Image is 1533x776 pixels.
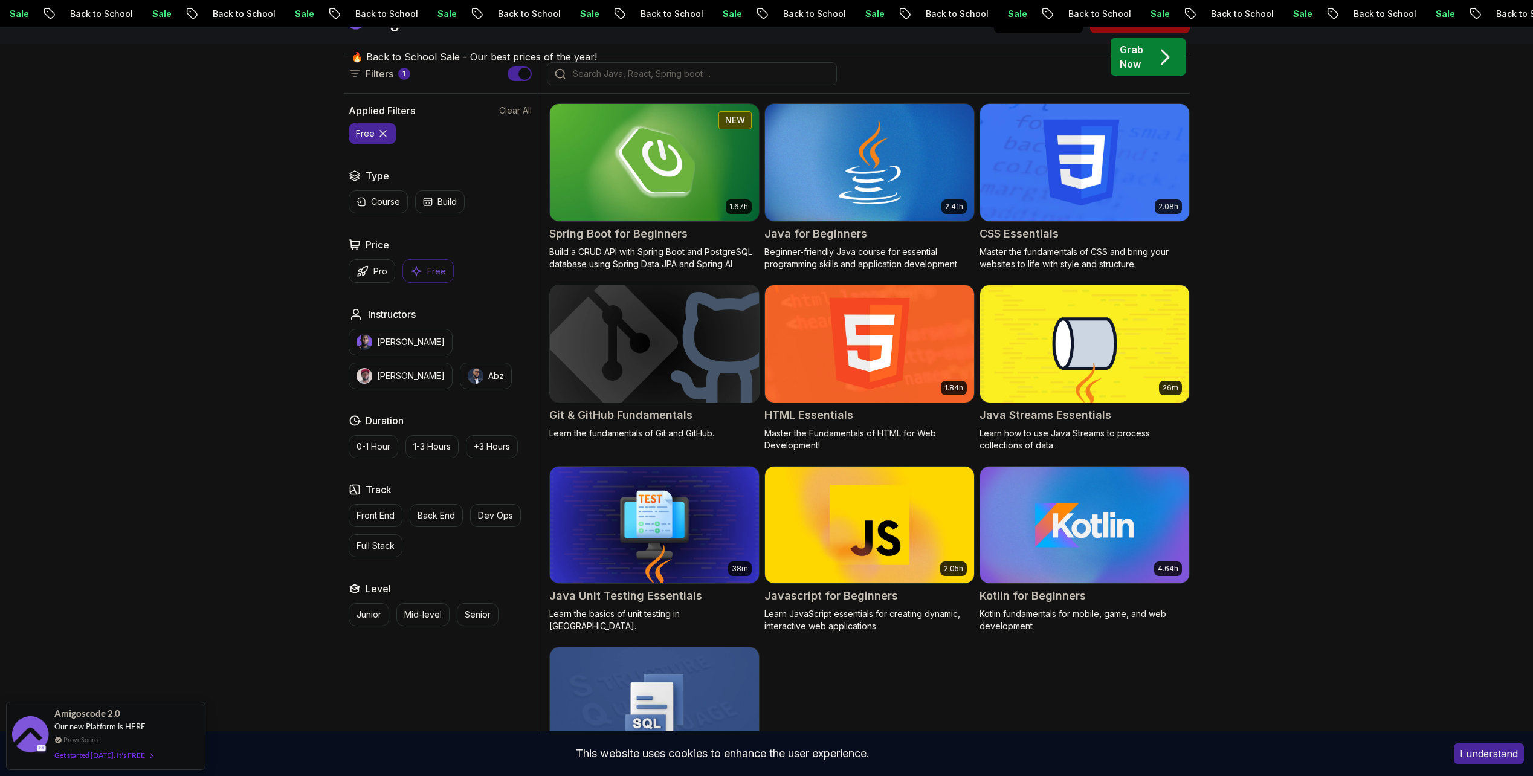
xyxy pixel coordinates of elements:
[349,259,395,283] button: Pro
[415,190,465,213] button: Build
[980,225,1059,242] h2: CSS Essentials
[980,587,1086,604] h2: Kotlin for Beginners
[1163,383,1178,393] p: 26m
[357,441,390,453] p: 0-1 Hour
[357,334,372,350] img: instructor img
[764,427,975,451] p: Master the Fundamentals of HTML for Web Development!
[357,368,372,384] img: instructor img
[729,202,748,212] p: 1.67h
[54,722,146,731] span: Our new Platform is HERE
[764,285,975,451] a: HTML Essentials card1.84hHTML EssentialsMaster the Fundamentals of HTML for Web Development!
[1112,8,1151,20] p: Sale
[410,504,463,527] button: Back End
[549,427,760,439] p: Learn the fundamentals of Git and GitHub.
[402,259,454,283] button: Free
[418,509,455,522] p: Back End
[764,407,853,424] h2: HTML Essentials
[550,285,759,403] img: Git & GitHub Fundamentals card
[980,608,1190,632] p: Kotlin fundamentals for mobile, game, and web development
[54,748,152,762] div: Get started [DATE]. It's FREE
[460,363,512,389] button: instructor imgAbz
[549,466,760,633] a: Java Unit Testing Essentials card38mJava Unit Testing EssentialsLearn the basics of unit testing ...
[470,504,521,527] button: Dev Ops
[765,467,974,584] img: Javascript for Beginners card
[745,8,827,20] p: Back to School
[1398,8,1436,20] p: Sale
[351,50,597,64] p: 🔥 Back to School Sale - Our best prices of the year!
[257,8,295,20] p: Sale
[349,103,415,118] h2: Applied Filters
[175,8,257,20] p: Back to School
[488,370,504,382] p: Abz
[549,587,702,604] h2: Java Unit Testing Essentials
[549,103,760,270] a: Spring Boot for Beginners card1.67hNEWSpring Boot for BeginnersBuild a CRUD API with Spring Boot ...
[366,581,391,596] h2: Level
[405,435,459,458] button: 1-3 Hours
[349,363,453,389] button: instructor img[PERSON_NAME]
[764,466,975,633] a: Javascript for Beginners card2.05hJavascript for BeginnersLearn JavaScript essentials for creatin...
[465,609,491,621] p: Senior
[114,8,153,20] p: Sale
[377,336,445,348] p: [PERSON_NAME]
[356,128,375,140] p: free
[945,202,963,212] p: 2.41h
[366,238,389,252] h2: Price
[765,104,974,221] img: Java for Beginners card
[349,534,402,557] button: Full Stack
[1030,8,1112,20] p: Back to School
[349,329,453,355] button: instructor img[PERSON_NAME]
[764,103,975,270] a: Java for Beginners card2.41hJava for BeginnersBeginner-friendly Java course for essential program...
[549,285,760,439] a: Git & GitHub Fundamentals cardGit & GitHub FundamentalsLearn the fundamentals of Git and GitHub.
[373,265,387,277] p: Pro
[9,740,1436,767] div: This website uses cookies to enhance the user experience.
[466,435,518,458] button: +3 Hours
[725,114,745,126] p: NEW
[732,564,748,574] p: 38m
[1173,8,1255,20] p: Back to School
[980,246,1190,270] p: Master the fundamentals of CSS and bring your websites to life with style and structure.
[366,482,392,497] h2: Track
[478,509,513,522] p: Dev Ops
[549,407,692,424] h2: Git & GitHub Fundamentals
[474,441,510,453] p: +3 Hours
[1315,8,1398,20] p: Back to School
[944,383,963,393] p: 1.84h
[544,101,764,224] img: Spring Boot for Beginners card
[377,370,445,382] p: [PERSON_NAME]
[550,647,759,765] img: Up and Running with SQL and Databases card
[460,8,542,20] p: Back to School
[1120,42,1143,71] p: Grab Now
[602,8,685,20] p: Back to School
[549,225,688,242] h2: Spring Boot for Beginners
[764,225,867,242] h2: Java for Beginners
[1454,743,1524,764] button: Accept cookies
[396,603,450,626] button: Mid-level
[349,435,398,458] button: 0-1 Hour
[499,105,532,117] button: Clear All
[549,608,760,632] p: Learn the basics of unit testing in [GEOGRAPHIC_DATA].
[437,196,457,208] p: Build
[317,8,399,20] p: Back to School
[1158,564,1178,574] p: 4.64h
[980,467,1189,584] img: Kotlin for Beginners card
[404,609,442,621] p: Mid-level
[399,8,438,20] p: Sale
[542,8,581,20] p: Sale
[980,103,1190,270] a: CSS Essentials card2.08hCSS EssentialsMaster the fundamentals of CSS and bring your websites to l...
[366,169,389,183] h2: Type
[366,413,404,428] h2: Duration
[550,467,759,584] img: Java Unit Testing Essentials card
[357,509,395,522] p: Front End
[457,603,499,626] button: Senior
[888,8,970,20] p: Back to School
[980,285,1189,403] img: Java Streams Essentials card
[980,427,1190,451] p: Learn how to use Java Streams to process collections of data.
[827,8,866,20] p: Sale
[980,104,1189,221] img: CSS Essentials card
[980,466,1190,633] a: Kotlin for Beginners card4.64hKotlin for BeginnersKotlin fundamentals for mobile, game, and web d...
[549,246,760,270] p: Build a CRUD API with Spring Boot and PostgreSQL database using Spring Data JPA and Spring AI
[980,285,1190,451] a: Java Streams Essentials card26mJava Streams EssentialsLearn how to use Java Streams to process co...
[357,609,381,621] p: Junior
[427,265,446,277] p: Free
